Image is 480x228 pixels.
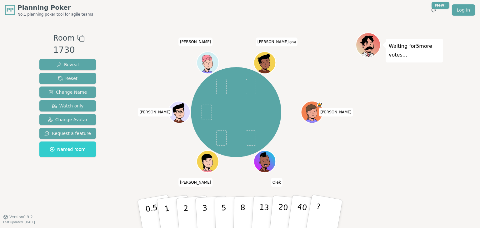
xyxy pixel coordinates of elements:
[319,108,353,116] span: Click to change your name
[317,102,322,107] span: Elena is the host
[3,215,33,220] button: Version0.9.2
[6,6,13,14] span: PP
[39,128,96,139] button: Request a feature
[288,41,296,44] span: (you)
[39,73,96,84] button: Reset
[52,103,84,109] span: Watch only
[452,4,475,16] a: Log in
[178,37,213,46] span: Click to change your name
[3,221,35,224] span: Last updated: [DATE]
[39,114,96,125] button: Change Avatar
[271,178,282,187] span: Click to change your name
[428,4,439,16] button: New!
[39,87,96,98] button: Change Name
[53,32,74,44] span: Room
[17,3,93,12] span: Planning Poker
[50,146,86,152] span: Named room
[57,62,79,68] span: Reveal
[432,2,449,9] div: New!
[39,59,96,70] button: Reveal
[44,130,91,136] span: Request a feature
[53,44,84,57] div: 1730
[256,37,297,46] span: Click to change your name
[39,100,96,112] button: Watch only
[17,12,93,17] span: No.1 planning poker tool for agile teams
[48,116,88,123] span: Change Avatar
[39,141,96,157] button: Named room
[138,108,172,116] span: Click to change your name
[389,42,440,59] p: Waiting for 5 more votes...
[5,3,93,17] a: PPPlanning PokerNo.1 planning poker tool for agile teams
[9,215,33,220] span: Version 0.9.2
[58,75,77,82] span: Reset
[254,52,275,73] button: Click to change your avatar
[48,89,87,95] span: Change Name
[178,178,213,187] span: Click to change your name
